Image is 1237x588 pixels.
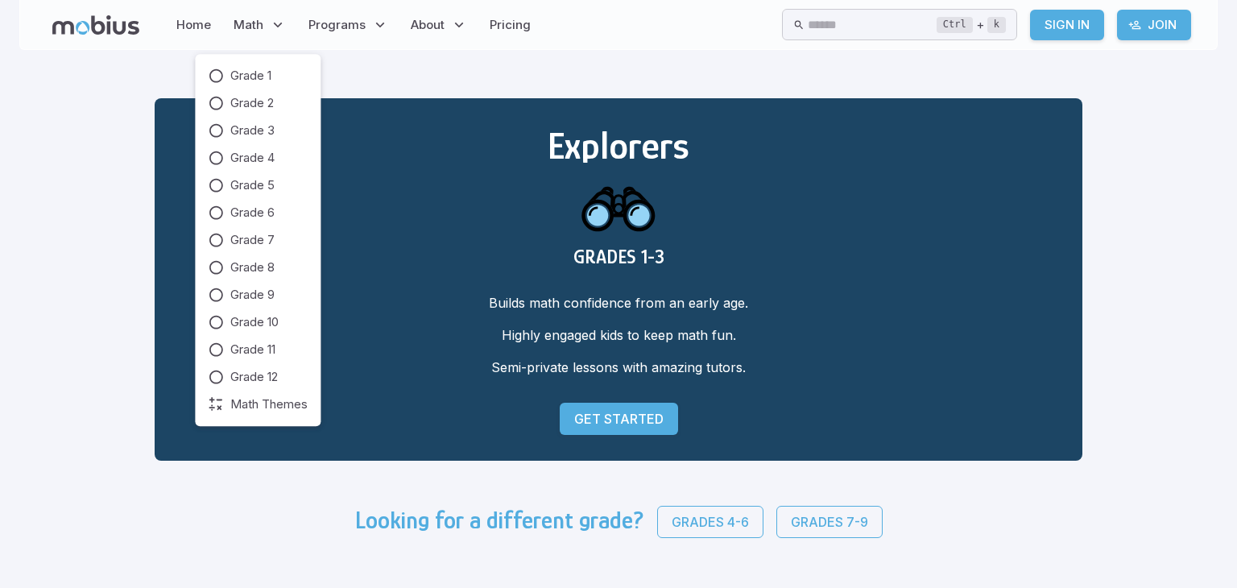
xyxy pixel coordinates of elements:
span: Grade 10 [230,313,279,331]
span: Grade 8 [230,259,275,276]
a: Grade 8 [208,259,308,276]
span: Grade 12 [230,368,278,386]
span: Math [234,16,263,34]
span: Grade 3 [230,122,275,139]
span: Programs [308,16,366,34]
span: Math Themes [230,395,308,413]
a: Grade 4 [208,149,308,167]
a: Sign In [1030,10,1104,40]
a: Grade 11 [208,341,308,358]
a: Grade 1 [208,67,308,85]
kbd: Ctrl [937,17,973,33]
span: Grade 4 [230,149,275,167]
a: Grade 5 [208,176,308,194]
span: Grade 11 [230,341,275,358]
a: Join [1117,10,1191,40]
a: Math Themes [208,395,308,413]
a: Pricing [485,6,536,43]
span: Grade 7 [230,231,275,249]
a: Grade 7 [208,231,308,249]
span: About [411,16,445,34]
a: Home [172,6,216,43]
span: Grade 6 [230,204,275,222]
span: Grade 1 [230,67,271,85]
kbd: k [987,17,1006,33]
span: Grade 9 [230,286,275,304]
div: + [937,15,1006,35]
a: Grade 10 [208,313,308,331]
a: Grade 3 [208,122,308,139]
a: Grade 6 [208,204,308,222]
a: Grade 12 [208,368,308,386]
span: Grade 2 [230,94,274,112]
a: Grade 2 [208,94,308,112]
a: Grade 9 [208,286,308,304]
span: Grade 5 [230,176,275,194]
